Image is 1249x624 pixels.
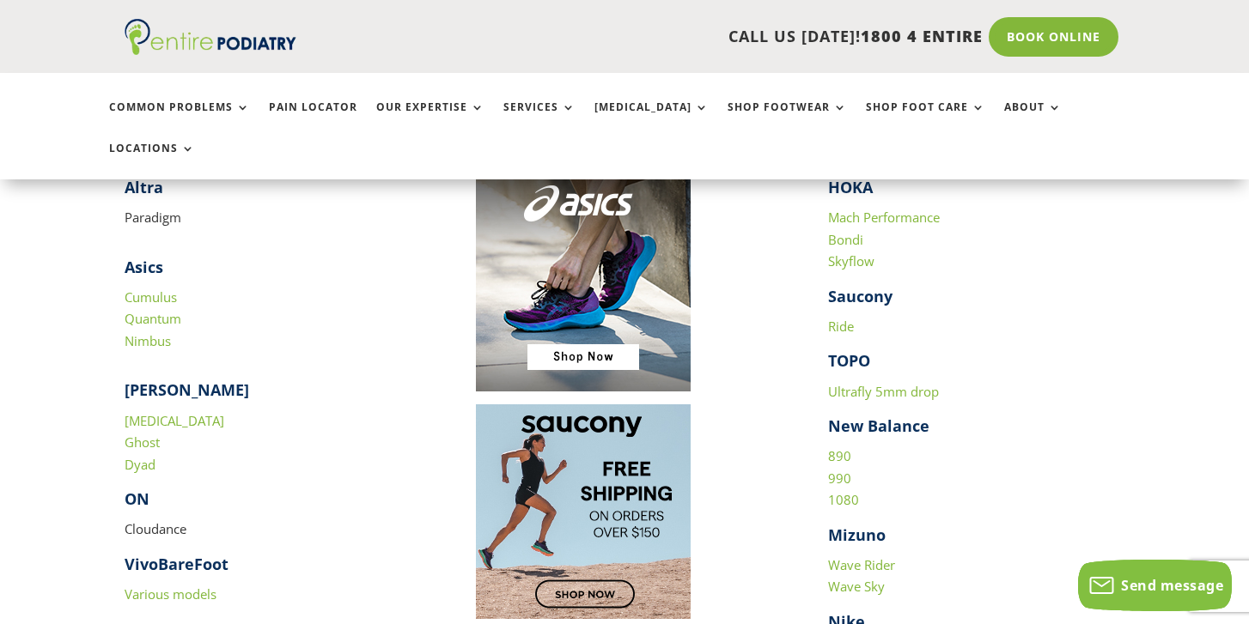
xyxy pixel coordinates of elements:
a: Shop Footwear [728,101,847,138]
img: logo (1) [125,19,296,55]
a: Mach Performance [828,209,940,226]
strong: Asics [125,257,163,277]
a: Nimbus [125,332,171,349]
a: Book Online [989,17,1118,57]
strong: New Balance [828,415,929,436]
span: 1800 4 ENTIRE [861,26,983,46]
a: [MEDICAL_DATA] [594,101,709,138]
a: Ride [828,318,854,335]
p: Paradigm [125,207,421,229]
a: Ghost [125,433,160,451]
h4: ​ [125,177,421,207]
strong: [PERSON_NAME] [125,379,249,400]
a: Cumulus [125,288,177,306]
strong: VivoBareFoot [125,554,228,574]
a: Quantum [125,310,181,327]
strong: Saucony [828,286,893,306]
strong: TOPO [828,350,870,371]
strong: Altra [125,177,163,197]
a: Bondi [828,231,863,248]
a: 990 [828,470,851,487]
a: Ultrafly 5mm drop [828,383,939,400]
strong: Mizuno [828,524,886,545]
a: Wave Sky [828,578,885,595]
a: [MEDICAL_DATA] [125,412,224,429]
a: Wave Rider [828,556,895,573]
strong: ON [125,488,149,509]
a: 890 [828,447,851,464]
a: Various models [125,585,216,603]
p: CALL US [DATE]! [355,26,983,48]
a: Entire Podiatry [125,41,296,58]
span: Send message [1121,576,1223,595]
a: Services [503,101,576,138]
button: Send message [1078,560,1232,611]
strong: HOKA [828,177,873,197]
a: Pain Locator [269,101,357,138]
a: Shop Foot Care [866,101,985,138]
a: Our Expertise [376,101,484,138]
a: About [1004,101,1062,138]
a: Locations [109,142,195,179]
a: Dyad [125,456,155,473]
a: Common Problems [109,101,250,138]
p: Cloudance [125,518,421,554]
img: Image to click to buy ASIC shoes online [476,177,691,391]
a: 1080 [828,491,859,508]
a: Skyflow [828,252,874,270]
